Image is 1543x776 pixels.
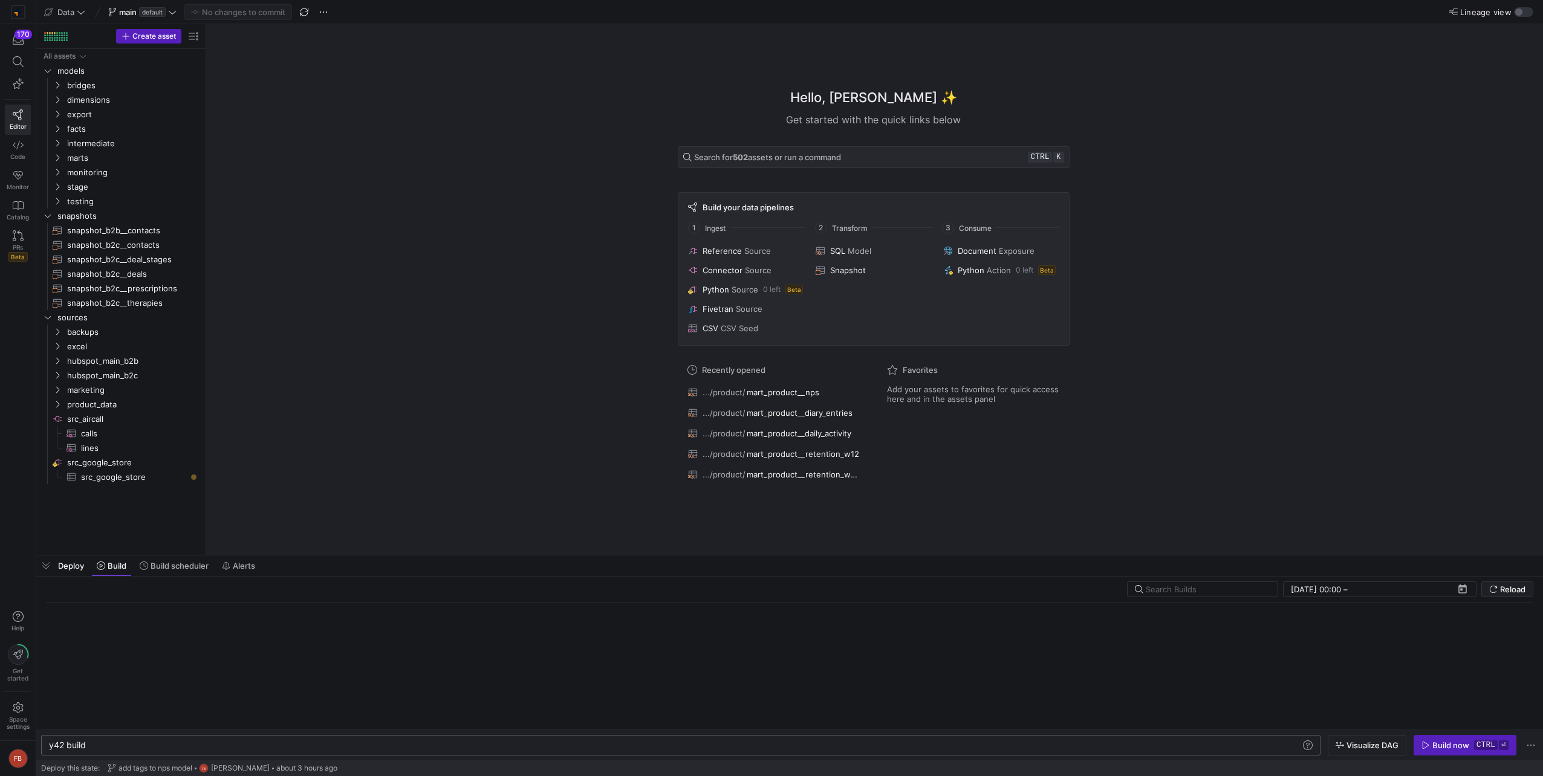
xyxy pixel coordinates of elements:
[67,340,199,354] span: excel
[1053,152,1064,163] kbd: k
[67,253,187,267] span: snapshot_b2c__deal_stages​​​​​​​
[5,165,31,195] a: Monitor
[41,426,201,441] div: Press SPACE to select this row.
[703,323,718,333] span: CSV
[7,667,28,682] span: Get started
[678,146,1070,168] button: Search for502assets or run a commandctrlk
[41,296,201,310] a: snapshot_b2c__therapies​​​​​​​
[1499,740,1509,750] kbd: ⏎
[41,470,201,484] a: src_google_store​​​​​​​​​
[848,246,871,256] span: Model
[57,64,199,78] span: models
[67,137,199,150] span: intermediate
[41,412,201,426] div: Press SPACE to select this row.
[763,285,781,294] span: 0 left
[41,223,201,238] div: Press SPACE to select this row.
[41,238,201,252] div: Press SPACE to select this row.
[67,93,199,107] span: dimensions
[703,265,742,275] span: Connector
[41,281,201,296] div: Press SPACE to select this row.
[5,606,31,637] button: Help
[8,749,28,768] div: FB
[1432,740,1469,750] div: Build now
[1481,581,1533,597] button: Reload
[41,267,201,281] a: snapshot_b2c__deals​​​​​​​
[1038,265,1056,275] span: Beta
[108,561,126,571] span: Build
[1146,584,1268,594] input: Search Builds
[41,209,201,223] div: Press SPACE to select this row.
[678,112,1070,127] div: Get started with the quick links below
[211,764,270,772] span: [PERSON_NAME]
[41,441,201,455] div: Press SPACE to select this row.
[790,88,957,108] h1: Hello, [PERSON_NAME] ✨
[67,383,199,397] span: marketing
[67,224,187,238] span: snapshot_b2b__contacts​​​​​​​
[67,412,199,426] span: src_aircall​​​​​​​​
[1474,740,1498,750] kbd: ctrl
[686,244,806,258] button: ReferenceSource
[41,354,201,368] div: Press SPACE to select this row.
[58,561,84,571] span: Deploy
[41,150,201,165] div: Press SPACE to select this row.
[1328,735,1406,755] button: Visualize DAG
[685,384,863,400] button: .../product/mart_product__nps
[685,446,863,462] button: .../product/mart_product__retention_w12
[5,697,31,736] a: Spacesettings
[41,63,201,78] div: Press SPACE to select this row.
[233,561,255,571] span: Alerts
[41,78,201,92] div: Press SPACE to select this row.
[41,267,201,281] div: Press SPACE to select this row.
[1016,266,1033,274] span: 0 left
[41,426,201,441] a: calls​​​​​​​​​
[41,252,201,267] a: snapshot_b2c__deal_stages​​​​​​​
[134,555,214,576] button: Build scheduler
[15,30,32,39] div: 170
[703,202,794,212] span: Build your data pipelines
[139,7,166,17] span: default
[721,323,758,333] span: CSV Seed
[703,470,746,479] span: .../product/
[67,354,199,368] span: hubspot_main_b2b
[81,427,187,441] span: calls​​​​​​​​​
[5,29,31,51] button: 170
[67,282,187,296] span: snapshot_b2c__prescriptions​​​​​​​
[702,365,765,375] span: Recently opened
[41,4,88,20] button: Data
[105,4,180,20] button: maindefault
[41,368,201,383] div: Press SPACE to select this row.
[41,121,201,136] div: Press SPACE to select this row.
[81,441,187,455] span: lines​​​​​​​​​
[41,281,201,296] a: snapshot_b2c__prescriptions​​​​​​​
[703,408,746,418] span: .../product/
[57,311,199,325] span: sources
[13,244,23,251] span: PRs
[703,449,746,459] span: .../product/
[41,296,201,310] div: Press SPACE to select this row.
[5,225,31,267] a: PRsBeta
[41,383,201,397] div: Press SPACE to select this row.
[41,325,201,339] div: Press SPACE to select this row.
[41,339,201,354] div: Press SPACE to select this row.
[5,639,31,687] button: Getstarted
[67,398,199,412] span: product_data
[41,470,201,484] div: Press SPACE to select this row.
[116,29,181,44] button: Create asset
[830,265,866,275] span: Snapshot
[733,152,748,162] strong: 502
[41,107,201,121] div: Press SPACE to select this row.
[5,195,31,225] a: Catalog
[903,365,938,375] span: Favorites
[1460,7,1512,17] span: Lineage view
[67,108,199,121] span: export
[41,455,201,470] div: Press SPACE to select this row.
[941,244,1061,258] button: DocumentExposure
[785,285,803,294] span: Beta
[958,265,984,275] span: Python
[686,263,806,277] button: ConnectorSource
[703,246,742,256] span: Reference
[119,764,192,772] span: add tags to nps model
[49,740,86,750] span: y42 build
[8,252,28,262] span: Beta
[67,456,199,470] span: src_google_store​​​​​​​​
